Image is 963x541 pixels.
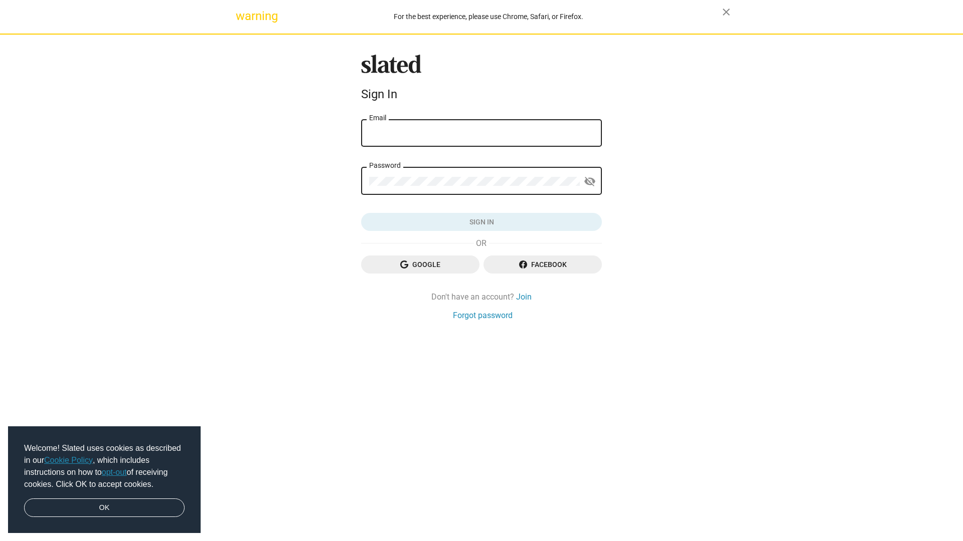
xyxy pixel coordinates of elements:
div: cookieconsent [8,426,201,533]
a: Join [516,292,532,302]
a: Cookie Policy [44,456,93,464]
button: Show password [580,172,600,192]
sl-branding: Sign In [361,55,602,106]
div: Don't have an account? [361,292,602,302]
mat-icon: visibility_off [584,174,596,189]
span: Welcome! Slated uses cookies as described in our , which includes instructions on how to of recei... [24,442,185,490]
mat-icon: warning [236,10,248,22]
mat-icon: close [720,6,732,18]
span: Facebook [492,255,594,274]
a: opt-out [102,468,127,476]
a: dismiss cookie message [24,498,185,517]
button: Facebook [484,255,602,274]
span: Google [369,255,471,274]
a: Forgot password [453,310,513,321]
div: For the best experience, please use Chrome, Safari, or Firefox. [255,10,722,24]
div: Sign In [361,87,602,101]
button: Google [361,255,479,274]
